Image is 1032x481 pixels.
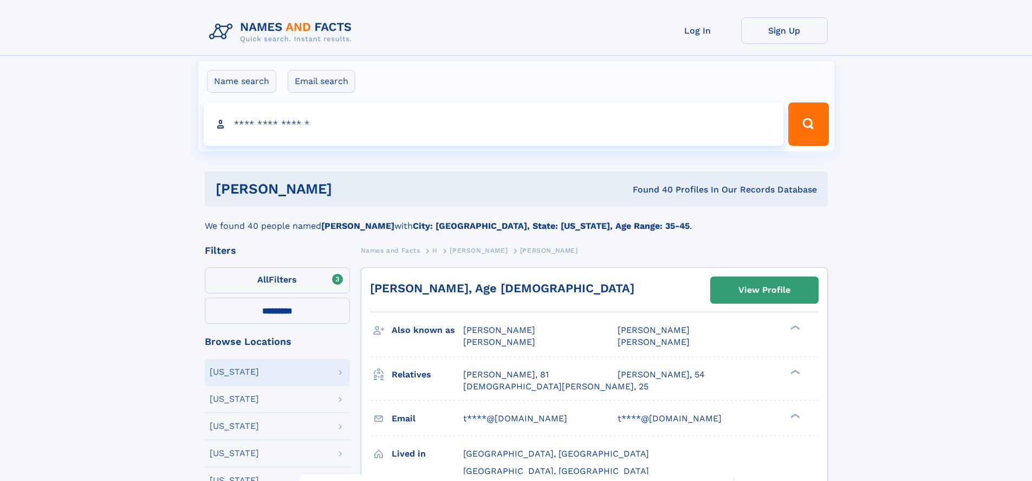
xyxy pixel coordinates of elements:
a: [PERSON_NAME], Age [DEMOGRAPHIC_DATA] [370,281,634,295]
h3: Also known as [392,321,463,339]
div: [US_STATE] [210,422,259,431]
label: Name search [207,70,276,93]
a: Names and Facts [361,243,420,257]
span: H [432,247,438,254]
a: View Profile [711,277,818,303]
b: City: [GEOGRAPHIC_DATA], State: [US_STATE], Age Range: 35-45 [413,221,690,231]
span: [GEOGRAPHIC_DATA], [GEOGRAPHIC_DATA] [463,466,649,476]
a: [PERSON_NAME] [450,243,508,257]
label: Email search [288,70,355,93]
div: We found 40 people named with . [205,207,828,233]
h3: Lived in [392,445,463,463]
label: Filters [205,267,350,293]
div: [US_STATE] [210,395,259,403]
a: Log In [654,17,741,44]
a: [PERSON_NAME], 81 [463,369,549,381]
img: Logo Names and Facts [205,17,361,47]
div: ❯ [788,324,801,331]
div: [US_STATE] [210,449,259,458]
h3: Email [392,409,463,428]
span: [PERSON_NAME] [450,247,508,254]
span: [PERSON_NAME] [520,247,578,254]
b: [PERSON_NAME] [321,221,394,231]
div: ❯ [788,412,801,419]
h3: Relatives [392,365,463,384]
div: Browse Locations [205,337,350,347]
div: ❯ [788,368,801,375]
span: [GEOGRAPHIC_DATA], [GEOGRAPHIC_DATA] [463,448,649,459]
a: [PERSON_NAME], 54 [618,369,705,381]
a: H [432,243,438,257]
span: [PERSON_NAME] [618,325,690,335]
div: View Profile [738,278,790,303]
span: [PERSON_NAME] [618,337,690,347]
div: Filters [205,246,350,255]
span: All [257,274,269,285]
a: [DEMOGRAPHIC_DATA][PERSON_NAME], 25 [463,381,648,393]
input: search input [204,102,784,146]
span: [PERSON_NAME] [463,337,535,347]
h1: [PERSON_NAME] [216,182,483,196]
button: Search Button [788,102,828,146]
a: Sign Up [741,17,828,44]
div: Found 40 Profiles In Our Records Database [482,184,817,196]
div: [US_STATE] [210,368,259,376]
span: [PERSON_NAME] [463,325,535,335]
